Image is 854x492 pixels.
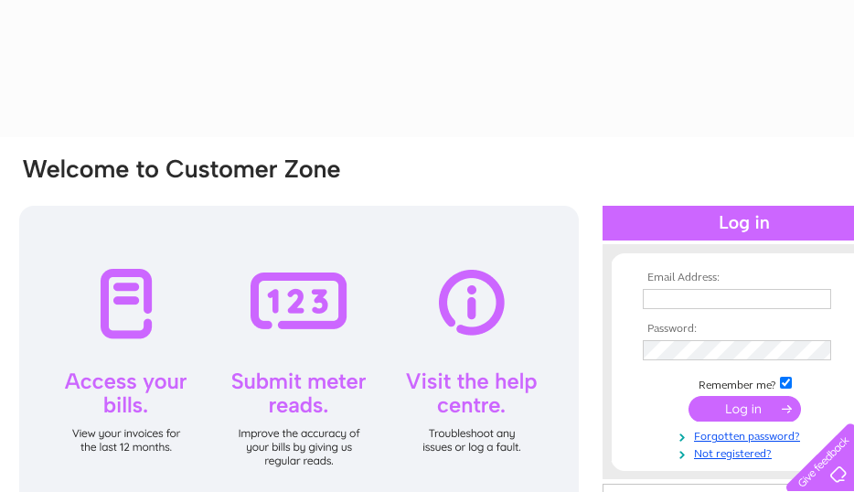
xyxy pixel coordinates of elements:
[689,396,801,422] input: Submit
[638,374,850,392] td: Remember me?
[638,323,850,336] th: Password:
[643,426,850,444] a: Forgotten password?
[638,272,850,284] th: Email Address:
[643,444,850,461] a: Not registered?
